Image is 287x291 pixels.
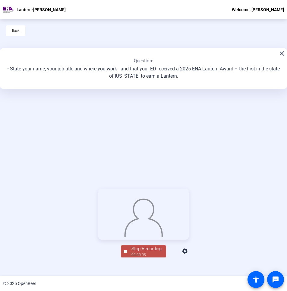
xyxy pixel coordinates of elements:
[6,65,281,80] p: • State your name, your job title and where you work - and that your ED received a 2025 ENA Lante...
[232,6,284,13] div: Welcome, [PERSON_NAME]
[134,57,153,64] p: Question:
[272,276,279,283] mat-icon: message
[131,252,162,257] div: 00:00:08
[6,25,25,36] button: Back
[124,196,163,237] img: overlay
[131,245,162,252] div: Stop Recording
[12,26,20,35] span: Back
[17,6,66,13] p: Lantern-[PERSON_NAME]
[121,245,166,258] button: Stop Recording00:00:08
[252,276,260,283] mat-icon: accessibility
[278,50,285,57] mat-icon: close
[3,280,36,287] div: © 2025 OpenReel
[3,7,14,13] img: OpenReel logo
